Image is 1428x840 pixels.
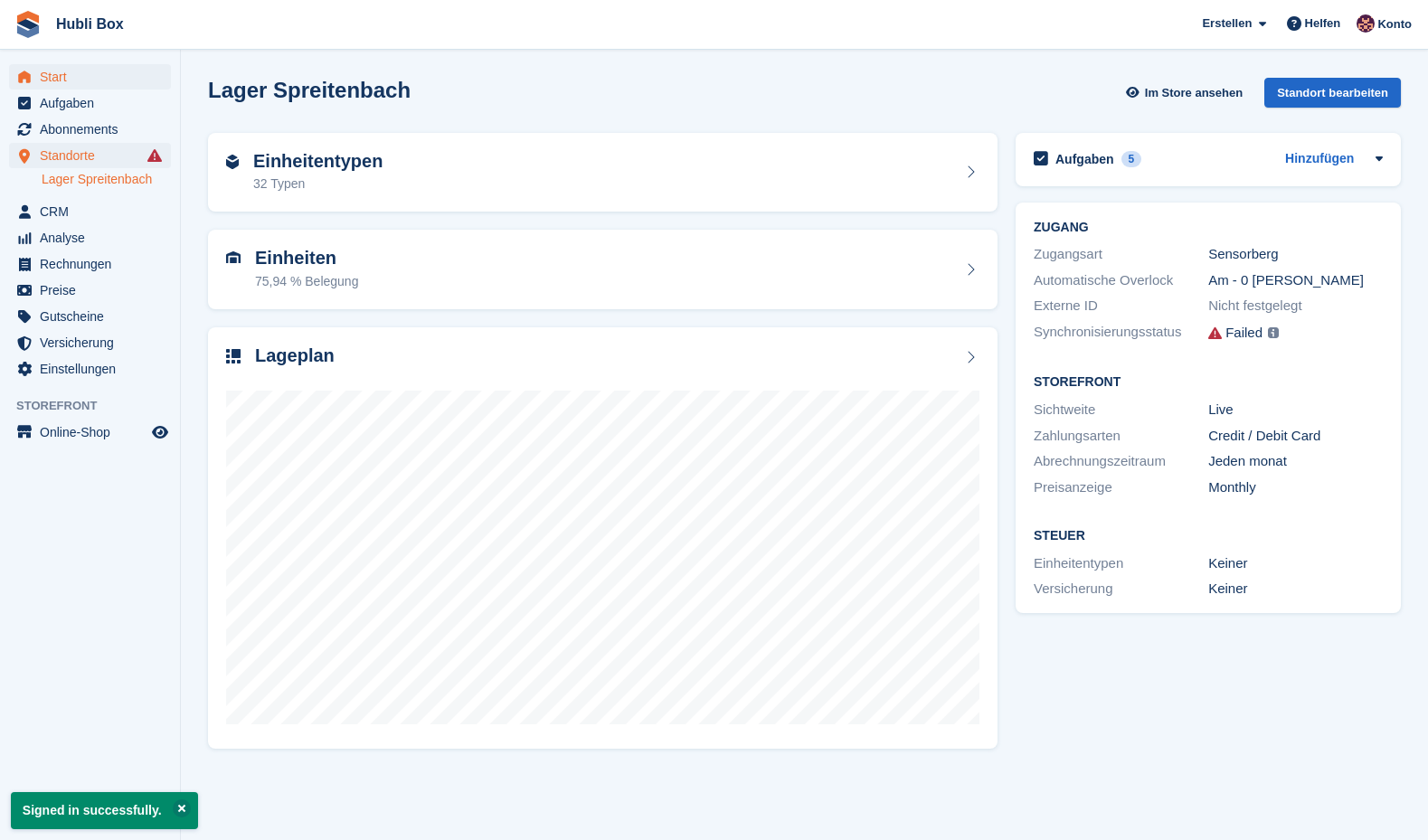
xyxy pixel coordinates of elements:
[9,251,171,277] a: menu
[1208,244,1383,265] div: Sensorberg
[11,792,198,829] p: Signed in successfully.
[208,133,998,212] a: Einheitentypen 32 Typen
[226,155,239,169] img: unit-type-icn-2b2737a686de81e16bb02015468b77c625bbabd49415b5ef34ead5e3b44a266d.svg
[40,143,148,168] span: Standorte
[40,225,148,250] span: Analyse
[255,345,335,366] h2: Lageplan
[42,171,171,188] a: Lager Spreitenbach
[49,9,131,39] a: Hubli Box
[40,278,148,303] span: Preise
[9,356,171,382] a: menu
[9,143,171,168] a: menu
[1034,579,1208,599] div: Versicherung
[1034,451,1208,472] div: Abrechnungszeitraum
[9,199,171,224] a: menu
[1121,151,1142,167] div: 5
[1208,553,1383,574] div: Keiner
[40,251,148,277] span: Rechnungen
[1264,78,1401,108] div: Standort bearbeiten
[253,151,383,172] h2: Einheitentypen
[147,148,162,163] i: Es sind Fehler bei der Synchronisierung von Smart-Einträgen aufgetreten
[40,199,148,224] span: CRM
[1377,15,1412,33] span: Konto
[1034,221,1383,235] h2: ZUGANG
[226,349,241,363] img: map-icn-33ee37083ee616e46c38cad1a60f524a97daa1e2b2c8c0bc3eb3415660979fc1.svg
[1034,426,1208,447] div: Zahlungsarten
[40,330,148,355] span: Versicherung
[40,90,148,116] span: Aufgaben
[1357,14,1375,33] img: finn
[1208,426,1383,447] div: Credit / Debit Card
[1034,244,1208,265] div: Zugangsart
[40,420,148,445] span: Online-Shop
[253,175,383,193] div: 32 Typen
[208,327,998,750] a: Lageplan
[1208,477,1383,498] div: Monthly
[1034,296,1208,316] div: Externe ID
[9,90,171,116] a: menu
[9,225,171,250] a: menu
[1055,151,1114,167] h2: Aufgaben
[1208,400,1383,420] div: Live
[1034,529,1383,543] h2: Steuer
[9,330,171,355] a: menu
[1208,451,1383,472] div: Jeden monat
[1034,553,1208,574] div: Einheitentypen
[226,251,241,264] img: unit-icn-7be61d7bf1b0ce9d3e12c5938cc71ed9869f7b940bace4675aadf7bd6d80202e.svg
[1264,78,1401,115] a: Standort bearbeiten
[1034,477,1208,498] div: Preisanzeige
[255,272,358,291] div: 75,94 % Belegung
[1268,327,1279,338] img: icon-info-grey-7440780725fd019a000dd9b08b2336e03edf1995a4989e88bcd33f0948082b44.svg
[9,278,171,303] a: menu
[9,117,171,142] a: menu
[1145,84,1243,102] span: Im Store ansehen
[1034,400,1208,420] div: Sichtweite
[40,356,148,382] span: Einstellungen
[149,421,171,443] a: Vorschau-Shop
[1208,296,1383,316] div: Nicht festgelegt
[1034,270,1208,291] div: Automatische Overlock
[14,11,42,38] img: stora-icon-8386f47178a22dfd0bd8f6a31ec36ba5ce8667c1dd55bd0f319d3a0aa187defe.svg
[208,78,411,102] h2: Lager Spreitenbach
[40,117,148,142] span: Abonnements
[208,230,998,309] a: Einheiten 75,94 % Belegung
[9,420,171,445] a: Speisekarte
[1124,78,1251,108] a: Im Store ansehen
[1208,270,1383,291] div: Am - 0 [PERSON_NAME]
[255,248,358,269] h2: Einheiten
[9,64,171,90] a: menu
[1285,149,1354,170] a: Hinzufügen
[1305,14,1341,33] span: Helfen
[1208,579,1383,599] div: Keiner
[1225,323,1263,344] div: Failed
[40,304,148,329] span: Gutscheine
[16,397,180,415] span: Storefront
[9,304,171,329] a: menu
[1202,14,1252,33] span: Erstellen
[1034,375,1383,390] h2: Storefront
[40,64,148,90] span: Start
[1034,322,1208,344] div: Synchronisierungsstatus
